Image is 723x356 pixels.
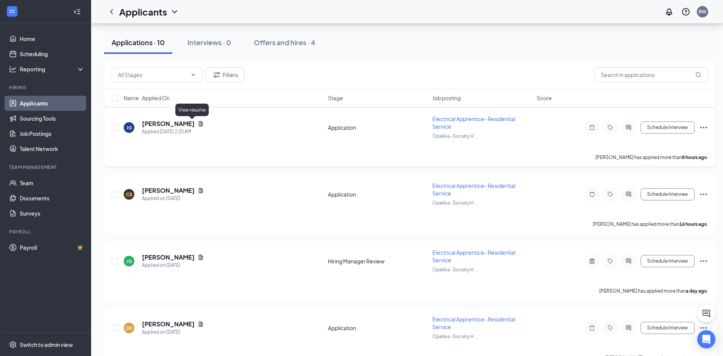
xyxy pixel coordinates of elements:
[624,191,633,197] svg: ActiveChat
[593,221,708,227] p: [PERSON_NAME] has applied more than .
[124,94,170,102] span: Name · Applied On
[588,124,597,131] svg: Note
[641,322,695,334] button: Schedule Interview
[20,141,85,156] a: Talent Network
[432,316,515,330] span: Electrical Apprentice- Residential Service
[432,334,478,339] span: Opelika- Society H ...
[432,200,478,206] span: Opelika- Society H ...
[679,221,707,227] b: 16 hours ago
[624,124,633,131] svg: ActiveChat
[641,255,695,267] button: Schedule Interview
[702,309,711,318] svg: ChatActive
[699,123,708,132] svg: Ellipses
[588,191,597,197] svg: Note
[9,65,17,73] svg: Analysis
[699,8,706,15] div: BW
[699,257,708,266] svg: Ellipses
[198,254,204,260] svg: Document
[212,70,221,79] svg: Filter
[595,154,708,161] p: [PERSON_NAME] has applied more than .
[624,325,633,331] svg: ActiveChat
[697,304,715,323] button: ChatActive
[20,46,85,61] a: Scheduling
[142,328,204,336] div: Applied on [DATE]
[606,325,615,331] svg: Tag
[142,120,195,128] h5: [PERSON_NAME]
[20,65,85,73] div: Reporting
[588,258,597,264] svg: ActiveNote
[641,188,695,200] button: Schedule Interview
[697,330,715,348] div: Open Intercom Messenger
[112,38,165,47] div: Applications · 10
[588,325,597,331] svg: Note
[20,341,73,348] div: Switch to admin view
[432,249,515,263] span: Electrical Apprentice- Residential Service
[328,124,428,131] div: Application
[206,67,244,82] button: Filter Filters
[175,104,209,116] div: View resume
[699,190,708,199] svg: Ellipses
[20,31,85,46] a: Home
[8,8,16,15] svg: WorkstreamLogo
[20,191,85,206] a: Documents
[118,71,187,79] input: All Stages
[432,94,461,102] span: Job posting
[432,115,515,130] span: Electrical Apprentice- Residential Service
[599,288,708,294] p: [PERSON_NAME] has applied more than .
[107,7,116,16] svg: ChevronLeft
[20,126,85,141] a: Job Postings
[20,175,85,191] a: Team
[198,321,204,327] svg: Document
[142,253,195,261] h5: [PERSON_NAME]
[73,8,81,16] svg: Collapse
[432,133,478,139] span: Opelika- Society H ...
[606,258,615,264] svg: Tag
[126,258,132,265] div: JG
[328,257,428,265] div: Hiring Manager Review
[142,128,204,135] div: Applied [DATE] 2:20 AM
[682,154,707,160] b: 8 hours ago
[328,94,343,102] span: Stage
[9,84,83,91] div: Hiring
[9,164,83,170] div: Team Management
[126,124,132,131] div: JG
[142,195,204,202] div: Applied on [DATE]
[198,121,204,127] svg: Document
[126,191,132,198] div: CS
[198,187,204,194] svg: Document
[328,324,428,332] div: Application
[254,38,315,47] div: Offers and hires · 4
[641,121,695,134] button: Schedule Interview
[20,111,85,126] a: Sourcing Tools
[190,72,196,78] svg: ChevronDown
[126,325,132,331] div: DH
[142,261,204,269] div: Applied on [DATE]
[432,182,515,197] span: Electrical Apprentice- Residential Service
[594,67,708,82] input: Search in applications
[699,323,708,332] svg: Ellipses
[432,267,478,273] span: Opelika- Society H ...
[119,5,167,18] h1: Applicants
[665,7,674,16] svg: Notifications
[686,288,707,294] b: a day ago
[9,228,83,235] div: Payroll
[624,258,633,264] svg: ActiveChat
[142,320,195,328] h5: [PERSON_NAME]
[20,240,85,255] a: PayrollCrown
[187,38,231,47] div: Interviews · 0
[681,7,690,16] svg: QuestionInfo
[20,206,85,221] a: Surveys
[695,72,701,78] svg: MagnifyingGlass
[606,191,615,197] svg: Tag
[328,191,428,198] div: Application
[20,96,85,111] a: Applicants
[537,94,552,102] span: Score
[9,341,17,348] svg: Settings
[170,7,179,16] svg: ChevronDown
[142,186,195,195] h5: [PERSON_NAME]
[606,124,615,131] svg: Tag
